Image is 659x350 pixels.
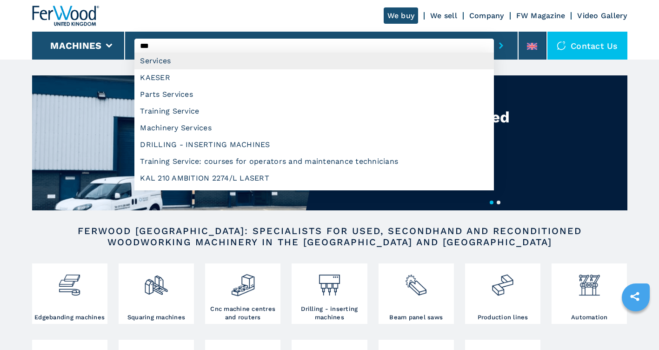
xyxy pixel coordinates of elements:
[577,266,602,297] img: automazione.png
[50,40,101,51] button: Machines
[294,305,365,322] h3: Drilling - inserting machines
[292,263,367,324] a: Drilling - inserting machines
[134,120,494,136] div: Machinery Services
[384,7,419,24] a: We buy
[430,11,457,20] a: We sell
[552,263,627,324] a: Automation
[144,266,168,297] img: squadratrici_2.png
[547,32,627,60] div: Contact us
[205,263,280,324] a: Cnc machine centres and routers
[404,266,428,297] img: sezionatrici_2.png
[317,266,342,297] img: foratrici_inseritrici_2.png
[127,313,185,322] h3: Squaring machines
[490,201,493,204] button: 1
[134,86,494,103] div: Parts Services
[34,313,105,322] h3: Edgebanding machines
[32,263,107,324] a: Edgebanding machines
[119,263,194,324] a: Squaring machines
[134,170,494,187] div: KAL 210 AMBITION 2274/L LASERT
[469,11,504,20] a: Company
[465,263,540,324] a: Production lines
[379,263,454,324] a: Beam panel saws
[494,35,508,56] button: submit-button
[557,41,566,50] img: Contact us
[207,305,278,322] h3: Cnc machine centres and routers
[134,153,494,170] div: Training Service: courses for operators and maintenance technicians
[571,313,608,322] h3: Automation
[577,11,627,20] a: Video Gallery
[57,266,82,297] img: bordatrici_1.png
[516,11,566,20] a: FW Magazine
[134,53,494,69] div: Services
[134,69,494,86] div: KAESER
[231,266,255,297] img: centro_di_lavoro_cnc_2.png
[389,313,443,322] h3: Beam panel saws
[478,313,528,322] h3: Production lines
[619,308,652,343] iframe: Chat
[32,6,99,26] img: Ferwood
[134,136,494,153] div: DRILLING - INSERTING MACHINES
[62,225,598,248] h2: FERWOOD [GEOGRAPHIC_DATA]: SPECIALISTS FOR USED, SECONDHAND AND RECONDITIONED WOODWORKING MACHINE...
[490,266,515,297] img: linee_di_produzione_2.png
[623,285,646,308] a: sharethis
[497,201,500,204] button: 2
[32,75,330,210] img: New UK Stock Added
[134,103,494,120] div: Training Service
